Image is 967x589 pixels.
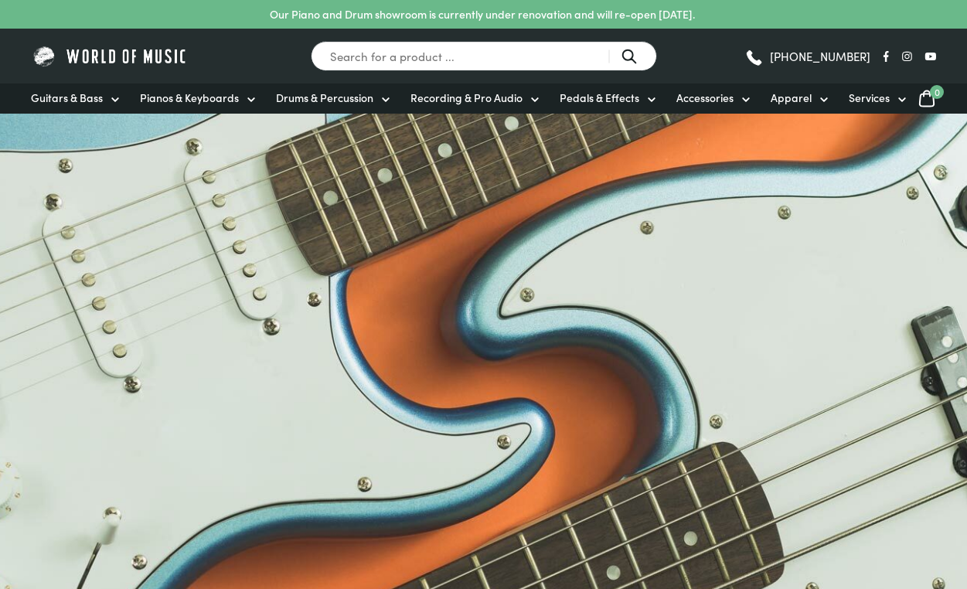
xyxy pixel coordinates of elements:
iframe: Chat with our support team [743,419,967,589]
input: Search for a product ... [311,41,657,71]
span: Guitars & Bass [31,90,103,106]
span: Drums & Percussion [276,90,373,106]
span: [PHONE_NUMBER] [770,50,870,62]
a: [PHONE_NUMBER] [744,45,870,68]
img: World of Music [31,44,189,68]
span: Accessories [676,90,734,106]
span: 0 [930,85,944,99]
span: Pianos & Keyboards [140,90,239,106]
span: Pedals & Effects [560,90,639,106]
span: Apparel [771,90,812,106]
span: Services [849,90,890,106]
span: Recording & Pro Audio [410,90,523,106]
p: Our Piano and Drum showroom is currently under renovation and will re-open [DATE]. [270,6,695,22]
